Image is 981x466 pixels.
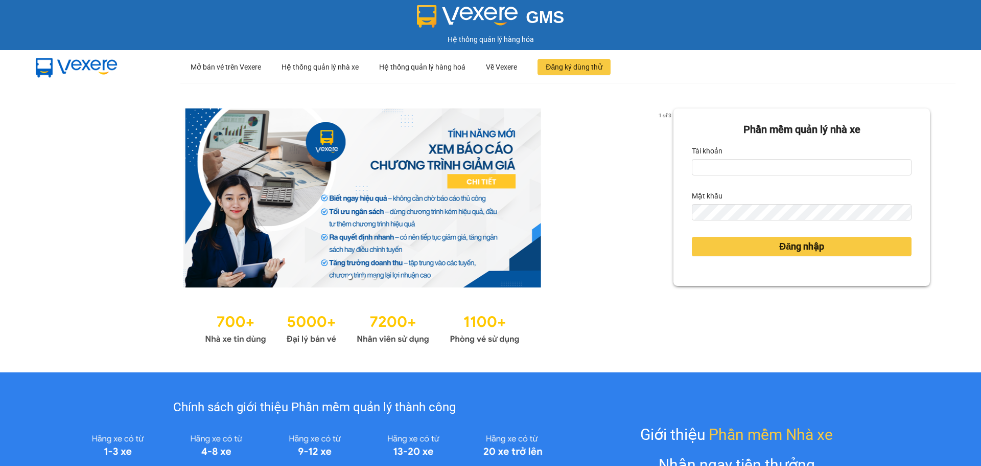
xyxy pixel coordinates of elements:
[379,51,465,83] div: Hệ thống quản lý hàng hoá
[282,51,359,83] div: Hệ thống quản lý nhà xe
[692,143,722,159] label: Tài khoản
[640,423,833,447] div: Giới thiệu
[538,59,611,75] button: Đăng ký dùng thử
[526,8,564,27] span: GMS
[656,108,673,122] p: 1 of 3
[191,51,261,83] div: Mở bán vé trên Vexere
[3,34,978,45] div: Hệ thống quản lý hàng hóa
[51,108,65,287] button: previous slide / item
[709,423,833,447] span: Phần mềm Nhà xe
[692,122,912,138] div: Phần mềm quản lý nhà xe
[360,275,364,279] li: slide item 2
[417,15,565,24] a: GMS
[692,237,912,256] button: Đăng nhập
[372,275,377,279] li: slide item 3
[779,239,824,254] span: Đăng nhập
[348,275,352,279] li: slide item 1
[692,159,912,175] input: Tài khoản
[486,51,517,83] div: Về Vexere
[205,308,520,347] img: Statistics.png
[26,50,128,84] img: mbUUG5Q.png
[692,188,722,204] label: Mật khẩu
[68,398,560,417] div: Chính sách giới thiệu Phần mềm quản lý thành công
[546,61,602,73] span: Đăng ký dùng thử
[659,108,673,287] button: next slide / item
[417,5,518,28] img: logo 2
[692,204,912,220] input: Mật khẩu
